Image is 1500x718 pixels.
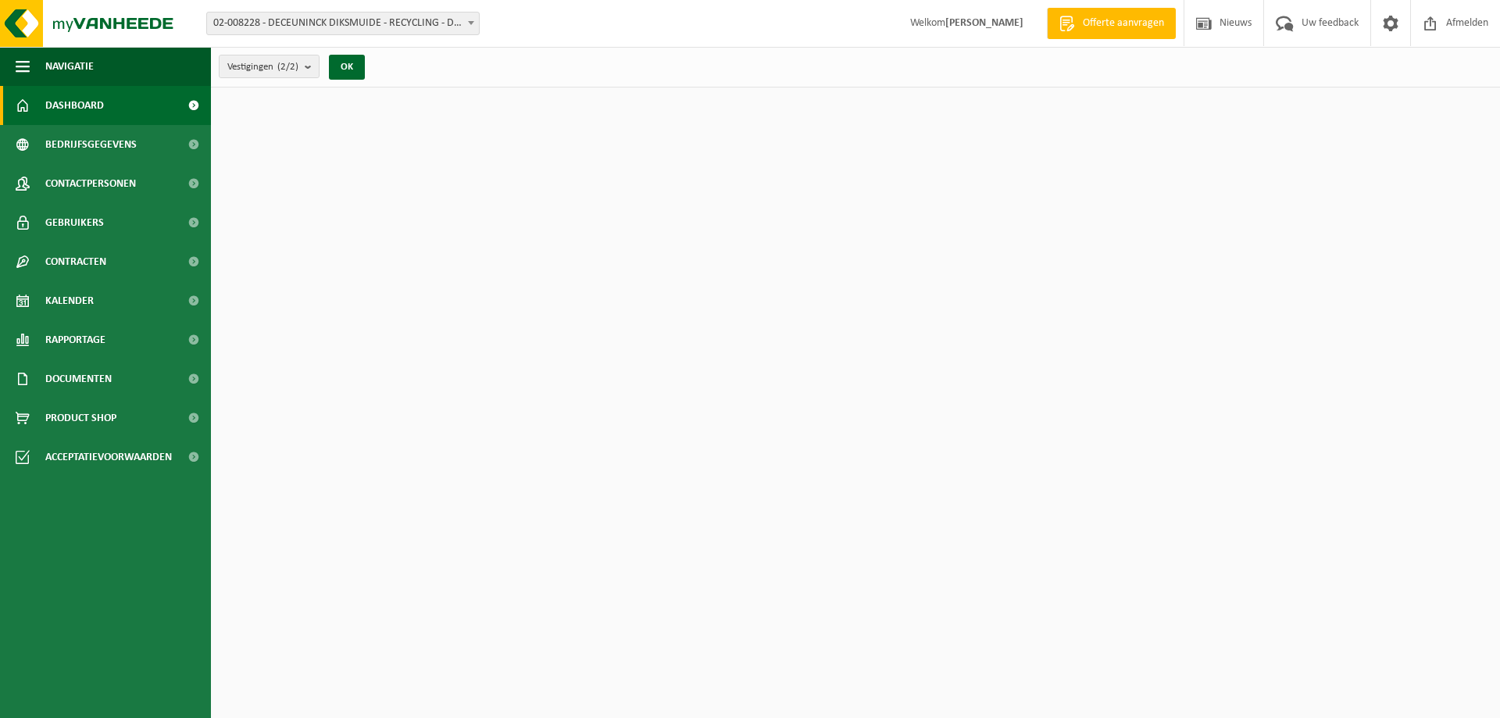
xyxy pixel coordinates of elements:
[45,359,112,398] span: Documenten
[945,17,1023,29] strong: [PERSON_NAME]
[277,62,298,72] count: (2/2)
[219,55,320,78] button: Vestigingen(2/2)
[227,55,298,79] span: Vestigingen
[45,320,105,359] span: Rapportage
[329,55,365,80] button: OK
[1047,8,1176,39] a: Offerte aanvragen
[45,398,116,438] span: Product Shop
[45,47,94,86] span: Navigatie
[45,164,136,203] span: Contactpersonen
[206,12,480,35] span: 02-008228 - DECEUNINCK DIKSMUIDE - RECYCLING - DIKSMUIDE
[45,281,94,320] span: Kalender
[45,242,106,281] span: Contracten
[45,203,104,242] span: Gebruikers
[207,13,479,34] span: 02-008228 - DECEUNINCK DIKSMUIDE - RECYCLING - DIKSMUIDE
[1079,16,1168,31] span: Offerte aanvragen
[45,438,172,477] span: Acceptatievoorwaarden
[45,125,137,164] span: Bedrijfsgegevens
[45,86,104,125] span: Dashboard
